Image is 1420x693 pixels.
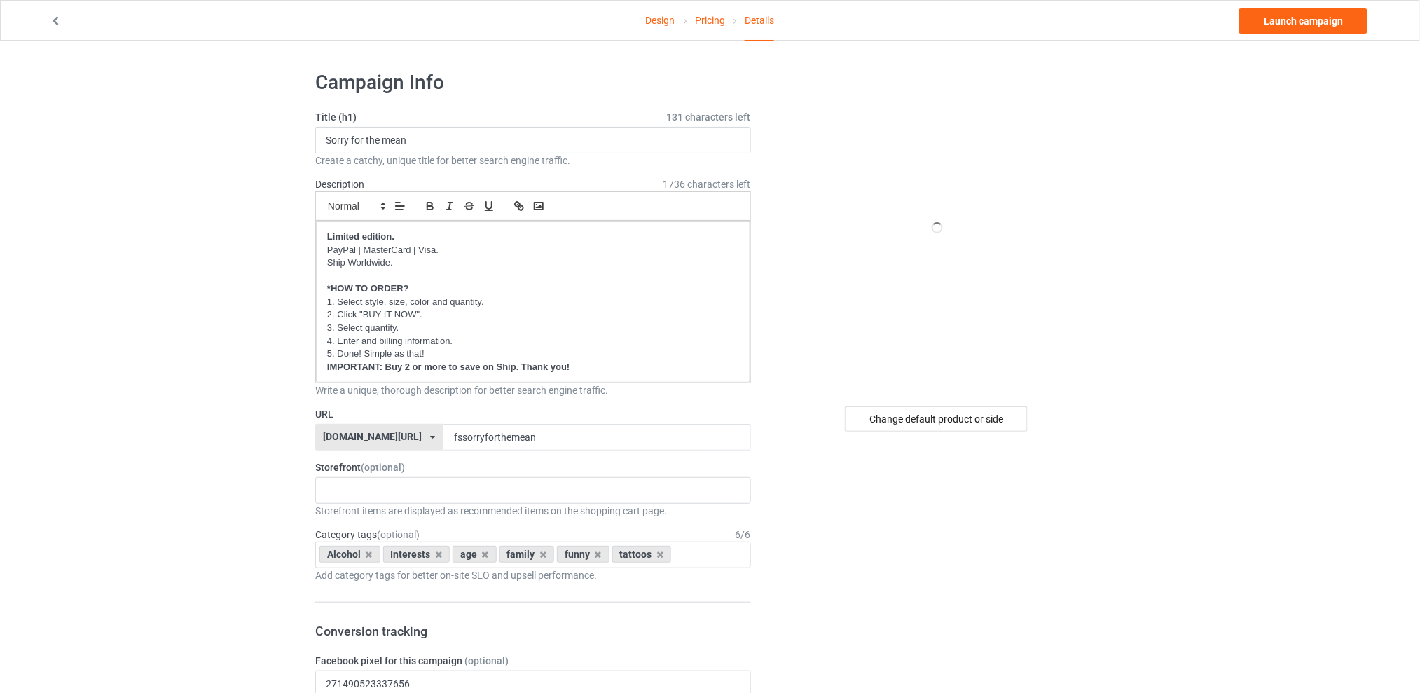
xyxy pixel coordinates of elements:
[315,70,751,95] h1: Campaign Info
[315,153,751,167] div: Create a catchy, unique title for better search engine traffic.
[327,335,739,348] p: 4. Enter and billing information.
[453,546,497,563] div: age
[315,528,420,542] label: Category tags
[327,231,394,242] strong: Limited edition.
[327,362,570,372] strong: IMPORTANT: Buy 2 or more to save on Ship. Thank you!
[315,623,751,639] h3: Conversion tracking
[464,655,509,666] span: (optional)
[315,110,751,124] label: Title (h1)
[845,406,1028,432] div: Change default product or side
[1239,8,1367,34] a: Launch campaign
[315,568,751,582] div: Add category tags for better on-site SEO and upsell performance.
[319,546,380,563] div: Alcohol
[646,1,675,40] a: Design
[315,179,364,190] label: Description
[745,1,774,41] div: Details
[327,348,739,361] p: 5. Done! Simple as that!
[327,283,409,294] strong: *HOW TO ORDER?
[315,407,751,421] label: URL
[383,546,450,563] div: Interests
[315,654,751,668] label: Facebook pixel for this campaign
[327,296,739,309] p: 1. Select style, size, color and quantity.
[327,256,739,270] p: Ship Worldwide.
[695,1,725,40] a: Pricing
[327,322,739,335] p: 3. Select quantity.
[361,462,405,473] span: (optional)
[667,110,751,124] span: 131 characters left
[612,546,672,563] div: tattoos
[557,546,609,563] div: funny
[315,383,751,397] div: Write a unique, thorough description for better search engine traffic.
[499,546,555,563] div: family
[663,177,751,191] span: 1736 characters left
[327,308,739,322] p: 2. Click "BUY IT NOW".
[315,504,751,518] div: Storefront items are displayed as recommended items on the shopping cart page.
[736,528,751,542] div: 6 / 6
[327,244,739,257] p: PayPal | MasterCard | Visa.
[377,529,420,540] span: (optional)
[315,460,751,474] label: Storefront
[324,432,422,441] div: [DOMAIN_NAME][URL]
